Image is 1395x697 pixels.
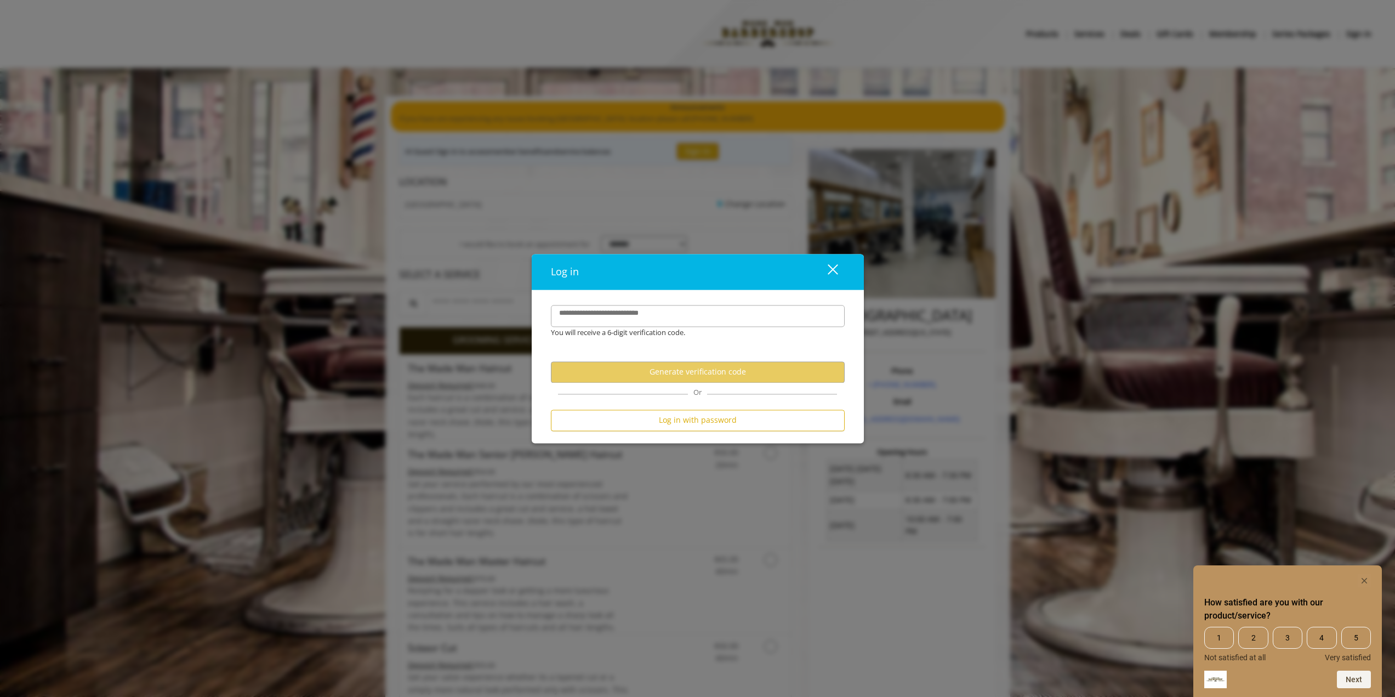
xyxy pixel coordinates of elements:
[1238,627,1268,649] span: 2
[1204,653,1266,662] span: Not satisfied at all
[1204,574,1371,688] div: How satisfied are you with our product/service? Select an option from 1 to 5, with 1 being Not sa...
[1341,627,1371,649] span: 5
[1358,574,1371,587] button: Hide survey
[807,260,845,283] button: close dialog
[1204,596,1371,622] h2: How satisfied are you with our product/service? Select an option from 1 to 5, with 1 being Not sa...
[815,264,837,280] div: close dialog
[551,410,845,431] button: Log in with password
[1337,671,1371,688] button: Next question
[1325,653,1371,662] span: Very satisfied
[551,265,579,278] span: Log in
[1307,627,1336,649] span: 4
[1204,627,1234,649] span: 1
[1273,627,1302,649] span: 3
[1204,627,1371,662] div: How satisfied are you with our product/service? Select an option from 1 to 5, with 1 being Not sa...
[543,327,836,338] div: You will receive a 6-digit verification code.
[688,387,707,397] span: Or
[551,361,845,383] button: Generate verification code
